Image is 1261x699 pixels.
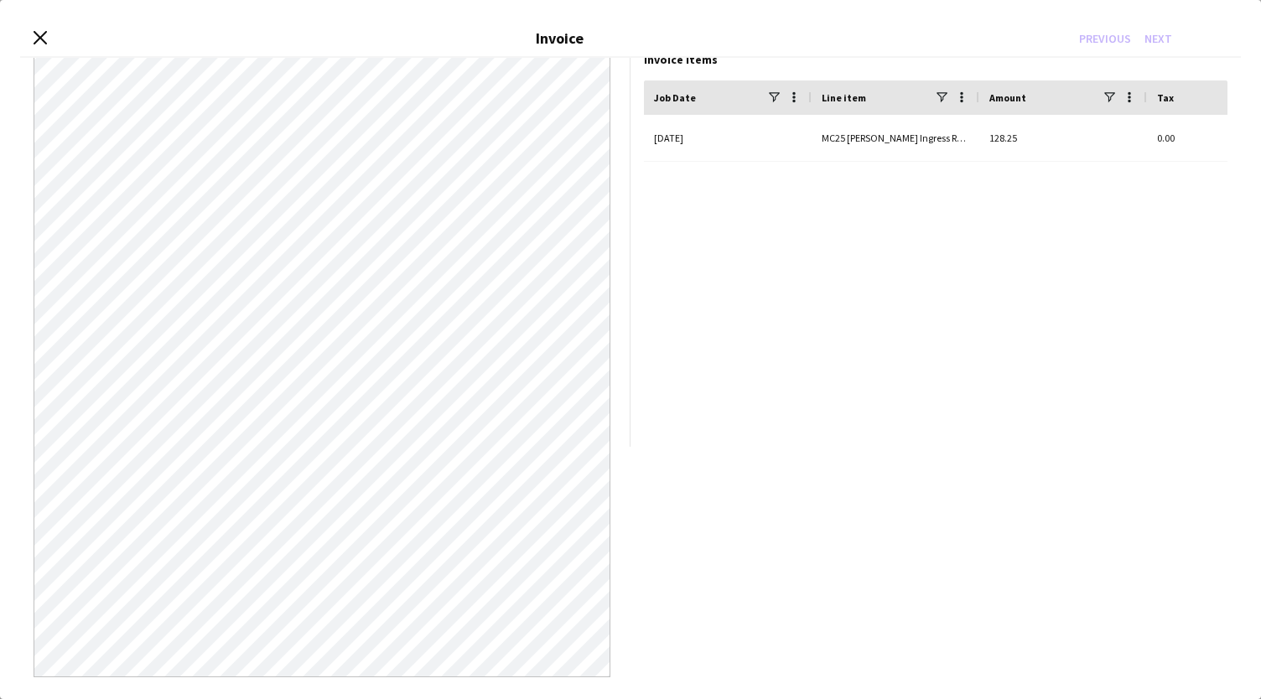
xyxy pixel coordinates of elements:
[989,91,1026,104] span: Amount
[654,91,696,104] span: Job Date
[822,91,866,104] span: Line item
[644,52,1227,67] div: Invoice Items
[812,115,979,161] div: MC25 [PERSON_NAME] Ingress Route - [PERSON_NAME] (salary)
[644,115,812,161] div: [DATE]
[979,115,1147,161] div: 128.25
[1157,91,1174,104] span: Tax
[536,28,584,48] h3: Invoice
